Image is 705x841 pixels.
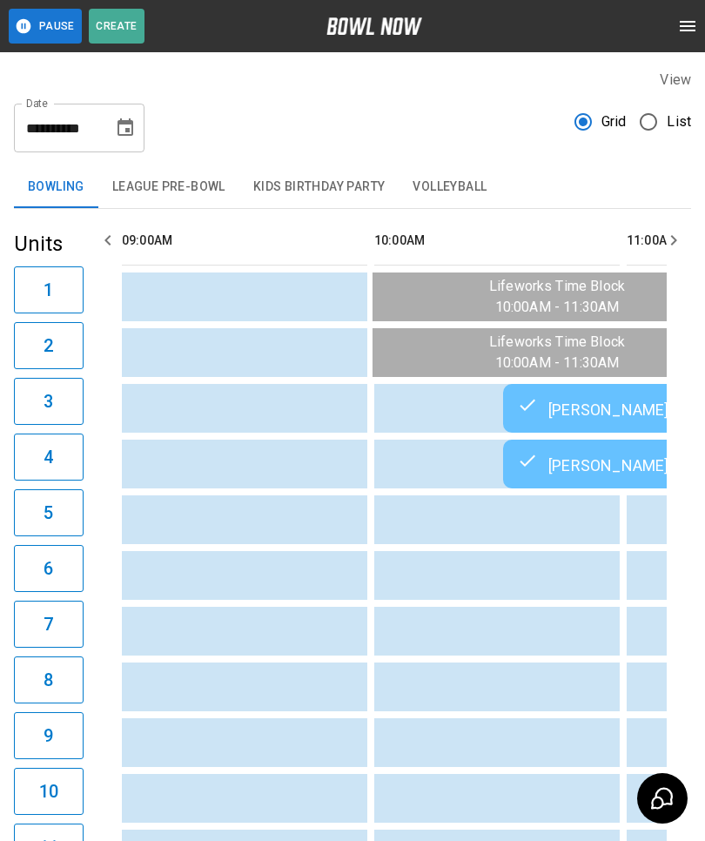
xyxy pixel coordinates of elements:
[39,777,58,805] h6: 10
[14,378,84,425] button: 3
[44,499,53,527] h6: 5
[14,489,84,536] button: 5
[44,443,53,471] h6: 4
[239,166,399,208] button: Kids Birthday Party
[14,712,84,759] button: 9
[667,111,691,132] span: List
[14,266,84,313] button: 1
[670,9,705,44] button: open drawer
[14,230,84,258] h5: Units
[14,434,84,481] button: 4
[399,166,500,208] button: Volleyball
[44,332,53,360] h6: 2
[660,71,691,88] label: View
[374,216,620,266] th: 10:00AM
[108,111,143,145] button: Choose date, selected date is Aug 19, 2025
[44,722,53,750] h6: 9
[601,111,627,132] span: Grid
[14,166,691,208] div: inventory tabs
[44,666,53,694] h6: 8
[14,322,84,369] button: 2
[122,216,367,266] th: 09:00AM
[14,656,84,703] button: 8
[14,601,84,648] button: 7
[44,276,53,304] h6: 1
[14,545,84,592] button: 6
[326,17,422,35] img: logo
[14,166,98,208] button: Bowling
[98,166,239,208] button: League Pre-Bowl
[44,387,53,415] h6: 3
[9,9,82,44] button: Pause
[44,610,53,638] h6: 7
[44,555,53,582] h6: 6
[14,768,84,815] button: 10
[89,9,144,44] button: Create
